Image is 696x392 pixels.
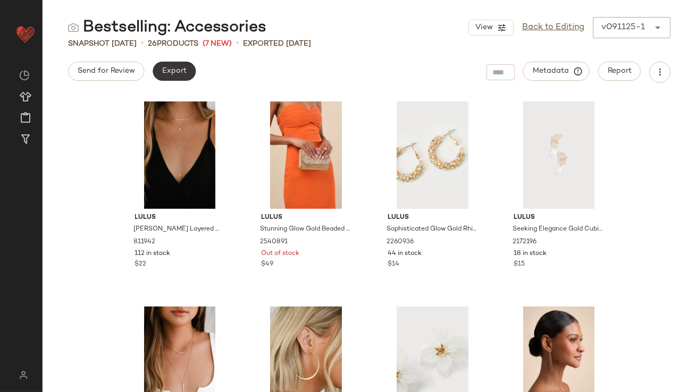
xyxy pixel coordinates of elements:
span: Stunning Glow Gold Beaded Rectangular Mini Clutch [260,225,350,234]
span: Lulus [261,213,351,223]
span: Out of stock [261,249,299,259]
span: Seeking Elegance Gold Cubic Zirconia Pearl Stud Earrings [513,225,602,234]
span: $49 [261,260,273,269]
span: 44 in stock [388,249,422,259]
a: Back to Editing [522,21,584,34]
span: Send for Review [77,67,135,75]
div: Products [148,38,198,49]
button: Export [153,62,196,81]
span: 2172196 [513,237,536,247]
span: Snapshot [DATE] [68,38,137,49]
span: Sophisticated Glow Gold Rhinestone Hoop Earrings [387,225,476,234]
div: v091125-1 [601,21,645,34]
span: [PERSON_NAME] Layered Gold Necklace [134,225,224,234]
span: 2260936 [387,237,414,247]
img: svg%3e [68,22,79,33]
span: 811942 [134,237,156,247]
img: svg%3e [19,70,30,81]
span: Lulus [514,213,603,223]
span: Lulus [388,213,477,223]
span: $15 [514,260,525,269]
img: 11718581_811942.jpg [127,101,233,209]
button: Metadata [523,62,590,81]
span: 26 [148,40,157,48]
button: Send for Review [68,62,144,81]
span: $14 [388,260,399,269]
span: 2540891 [260,237,288,247]
span: 112 in stock [135,249,171,259]
span: $22 [135,260,147,269]
span: (7 New) [203,38,232,49]
span: View [474,23,492,32]
img: 10927541_2260936.jpg [379,101,486,209]
span: Report [607,67,632,75]
span: Metadata [532,66,581,76]
img: heart_red.DM2ytmEG.svg [15,23,36,45]
button: Report [598,62,641,81]
span: 18 in stock [514,249,547,259]
img: 01_2540891_OM_Retakes_2025-06-05.jpg [253,101,359,209]
img: 10337381_2172196.jpg [505,101,612,209]
span: Lulus [135,213,225,223]
span: • [141,37,144,50]
span: Export [162,67,187,75]
button: View [468,20,513,36]
img: svg%3e [13,371,33,379]
div: Bestselling: Accessories [68,17,266,38]
span: • [236,37,239,50]
p: Exported [DATE] [243,38,311,49]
